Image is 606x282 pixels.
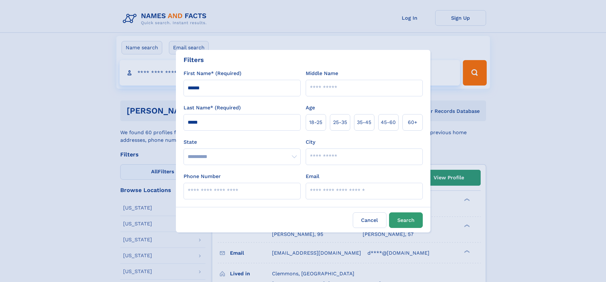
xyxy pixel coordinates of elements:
label: Last Name* (Required) [184,104,241,112]
label: City [306,138,315,146]
span: 60+ [408,119,417,126]
label: Middle Name [306,70,338,77]
div: Filters [184,55,204,65]
span: 18‑25 [309,119,322,126]
label: Age [306,104,315,112]
span: 25‑35 [333,119,347,126]
span: 45‑60 [381,119,396,126]
label: Email [306,173,319,180]
span: 35‑45 [357,119,371,126]
label: State [184,138,301,146]
label: First Name* (Required) [184,70,241,77]
label: Phone Number [184,173,221,180]
label: Cancel [353,212,387,228]
button: Search [389,212,423,228]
